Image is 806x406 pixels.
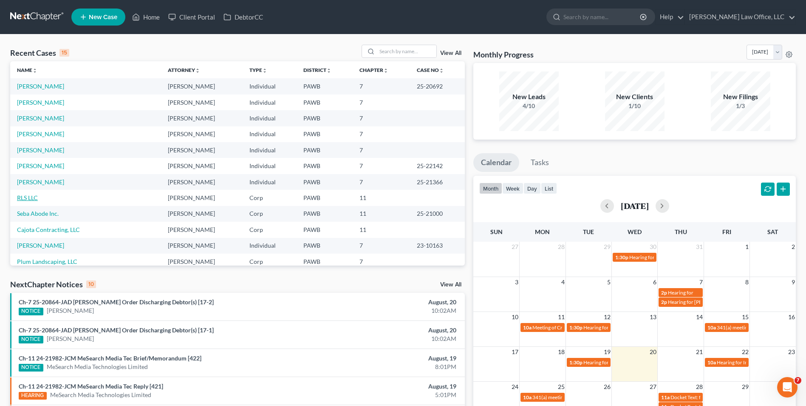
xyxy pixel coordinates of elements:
[535,228,550,235] span: Mon
[19,298,214,306] a: Ch-7 25-20864-JAD [PERSON_NAME] Order Discharging Debtor(s) [17-2]
[161,78,243,94] td: [PERSON_NAME]
[661,394,670,400] span: 11a
[440,50,461,56] a: View All
[514,277,519,287] span: 3
[19,383,163,390] a: Ch-11 24-21982-JCM MeSearch Media Tec Reply [421]
[19,308,43,315] div: NOTICE
[557,382,566,392] span: 25
[410,238,465,254] td: 23-10163
[557,242,566,252] span: 28
[652,277,657,287] span: 6
[410,158,465,174] td: 25-22142
[499,102,559,110] div: 4/10
[243,158,297,174] td: Individual
[583,324,694,331] span: Hearing for [PERSON_NAME] Chemical Company
[89,14,117,20] span: New Case
[707,324,716,331] span: 10a
[316,363,456,371] div: 8:01PM
[17,146,64,154] a: [PERSON_NAME]
[243,126,297,142] td: Individual
[59,49,69,57] div: 15
[563,9,641,25] input: Search by name...
[502,183,523,194] button: week
[297,94,353,110] td: PAWB
[297,174,353,190] td: PAWB
[711,102,770,110] div: 1/3
[603,312,611,322] span: 12
[10,279,96,289] div: NextChapter Notices
[353,142,410,158] td: 7
[473,49,534,60] h3: Monthly Progress
[326,68,331,73] i: unfold_more
[161,238,243,254] td: [PERSON_NAME]
[243,78,297,94] td: Individual
[243,142,297,158] td: Individual
[297,222,353,237] td: PAWB
[297,110,353,126] td: PAWB
[161,222,243,237] td: [PERSON_NAME]
[17,194,38,201] a: RLS LLC
[195,68,200,73] i: unfold_more
[86,280,96,288] div: 10
[417,67,444,73] a: Case Nounfold_more
[297,142,353,158] td: PAWB
[47,306,94,315] a: [PERSON_NAME]
[316,326,456,335] div: August, 20
[661,289,667,296] span: 2p
[47,335,94,343] a: [PERSON_NAME]
[161,254,243,269] td: [PERSON_NAME]
[777,377,798,397] iframe: Intercom live chat
[685,9,795,25] a: [PERSON_NAME] Law Office, LLC
[629,254,740,260] span: Hearing for [PERSON_NAME] Chemical Company
[670,394,706,400] span: Docket Text: for
[353,126,410,142] td: 7
[10,48,69,58] div: Recent Cases
[161,174,243,190] td: [PERSON_NAME]
[17,130,64,137] a: [PERSON_NAME]
[19,336,43,343] div: NOTICE
[19,364,43,372] div: NOTICE
[297,254,353,269] td: PAWB
[297,126,353,142] td: PAWB
[699,277,704,287] span: 7
[523,324,532,331] span: 10a
[523,153,557,172] a: Tasks
[649,347,657,357] span: 20
[32,68,37,73] i: unfold_more
[649,242,657,252] span: 30
[605,102,665,110] div: 1/10
[19,392,47,400] div: HEARING
[499,92,559,102] div: New Leads
[741,347,749,357] span: 22
[316,391,456,399] div: 5:01PM
[511,312,519,322] span: 10
[17,67,37,73] a: Nameunfold_more
[695,312,704,322] span: 14
[359,67,388,73] a: Chapterunfold_more
[249,67,267,73] a: Typeunfold_more
[161,190,243,206] td: [PERSON_NAME]
[440,282,461,288] a: View All
[439,68,444,73] i: unfold_more
[656,9,684,25] a: Help
[479,183,502,194] button: month
[19,355,201,362] a: Ch-11 24-21982-JCM MeSearch Media Tec Brief/Memorandum [422]
[17,114,64,122] a: [PERSON_NAME]
[297,158,353,174] td: PAWB
[316,298,456,306] div: August, 20
[615,254,628,260] span: 1:30p
[17,226,80,233] a: Cajota Contracting, LLC
[164,9,219,25] a: Client Portal
[17,162,64,169] a: [PERSON_NAME]
[316,306,456,315] div: 10:02AM
[668,289,693,296] span: Hearing for
[511,347,519,357] span: 17
[511,382,519,392] span: 24
[606,277,611,287] span: 5
[353,222,410,237] td: 11
[17,99,64,106] a: [PERSON_NAME]
[161,110,243,126] td: [PERSON_NAME]
[787,347,796,357] span: 23
[603,347,611,357] span: 19
[583,359,690,366] span: Hearing for [PERSON_NAME] Home Stores, Inc.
